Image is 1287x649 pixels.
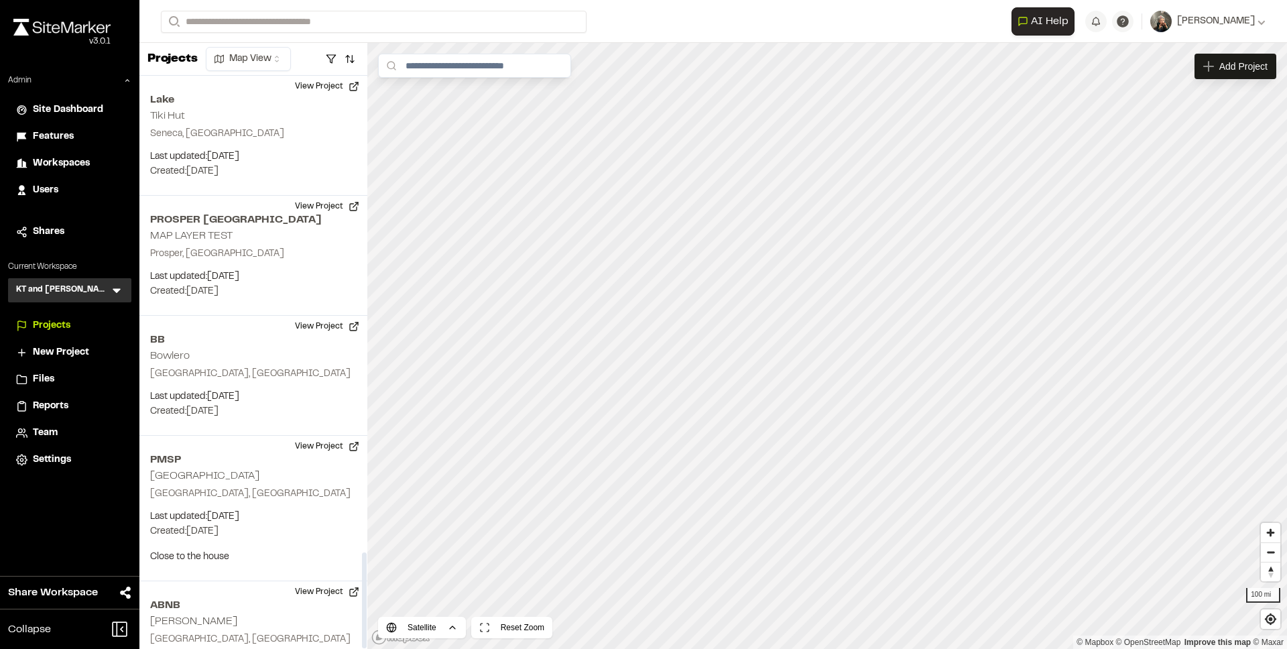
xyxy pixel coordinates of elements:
p: [GEOGRAPHIC_DATA], [GEOGRAPHIC_DATA] [150,367,357,381]
a: Mapbox [1077,638,1113,647]
p: Created: [DATE] [150,404,357,419]
span: Workspaces [33,156,90,171]
p: Current Workspace [8,261,131,273]
h2: Lake [150,92,357,108]
span: Features [33,129,74,144]
p: Close to the house [150,550,357,565]
button: Open AI Assistant [1012,7,1075,36]
a: Settings [16,453,123,467]
h2: Bowlero [150,351,190,361]
span: AI Help [1031,13,1068,29]
span: Collapse [8,622,51,638]
a: Workspaces [16,156,123,171]
div: Open AI Assistant [1012,7,1080,36]
h2: ABNB [150,597,357,613]
p: Created: [DATE] [150,284,357,299]
span: New Project [33,345,89,360]
a: Site Dashboard [16,103,123,117]
span: Team [33,426,58,440]
span: Files [33,372,54,387]
a: Shares [16,225,123,239]
img: User [1150,11,1172,32]
span: Shares [33,225,64,239]
a: Mapbox logo [371,630,430,645]
a: OpenStreetMap [1116,638,1181,647]
button: View Project [287,581,367,603]
a: Map feedback [1184,638,1251,647]
p: [GEOGRAPHIC_DATA], [GEOGRAPHIC_DATA] [150,487,357,501]
button: [PERSON_NAME] [1150,11,1266,32]
a: Team [16,426,123,440]
p: Prosper, [GEOGRAPHIC_DATA] [150,247,357,261]
button: View Project [287,436,367,457]
p: Created: [DATE] [150,524,357,539]
button: View Project [287,76,367,97]
span: Add Project [1219,60,1268,73]
img: rebrand.png [13,19,111,36]
a: Projects [16,318,123,333]
div: 100 mi [1246,588,1280,603]
button: View Project [287,316,367,337]
p: Created: [DATE] [150,164,357,179]
span: Share Workspace [8,585,98,601]
h2: PROSPER [GEOGRAPHIC_DATA] [150,212,357,228]
a: Users [16,183,123,198]
span: [PERSON_NAME] [1177,14,1255,29]
button: Zoom out [1261,542,1280,562]
button: Zoom in [1261,523,1280,542]
a: Reports [16,399,123,414]
a: Maxar [1253,638,1284,647]
span: Users [33,183,58,198]
a: Features [16,129,123,144]
p: Last updated: [DATE] [150,390,357,404]
button: Search [161,11,185,33]
p: Last updated: [DATE] [150,270,357,284]
p: Last updated: [DATE] [150,510,357,524]
h3: KT and [PERSON_NAME] [16,284,110,297]
button: Satellite [378,617,466,638]
p: Admin [8,74,32,86]
p: Last updated: [DATE] [150,150,357,164]
button: Reset bearing to north [1261,562,1280,581]
div: Oh geez...please don't... [13,36,111,48]
h2: MAP LAYER TEST [150,231,233,241]
span: Site Dashboard [33,103,103,117]
button: Find my location [1261,609,1280,629]
h2: Tiki Hut [150,111,185,121]
span: Zoom out [1261,543,1280,562]
h2: [PERSON_NAME] [150,617,237,626]
p: Seneca, [GEOGRAPHIC_DATA] [150,127,357,141]
a: New Project [16,345,123,360]
h2: PMSP [150,452,357,468]
span: Settings [33,453,71,467]
canvas: Map [367,43,1287,649]
span: Reports [33,399,68,414]
span: Projects [33,318,70,333]
a: Files [16,372,123,387]
h2: [GEOGRAPHIC_DATA] [150,471,259,481]
p: [GEOGRAPHIC_DATA], [GEOGRAPHIC_DATA] [150,632,357,647]
button: Reset Zoom [471,617,552,638]
h2: BB [150,332,357,348]
p: Projects [147,50,198,68]
button: View Project [287,196,367,217]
